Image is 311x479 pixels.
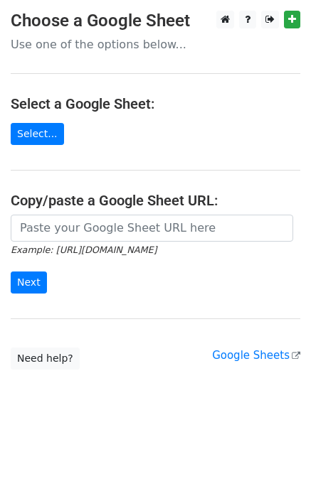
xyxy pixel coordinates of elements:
input: Next [11,271,47,294]
iframe: Chat Widget [240,411,311,479]
h4: Select a Google Sheet: [11,95,300,112]
a: Need help? [11,348,80,370]
a: Select... [11,123,64,145]
h4: Copy/paste a Google Sheet URL: [11,192,300,209]
small: Example: [URL][DOMAIN_NAME] [11,244,157,255]
input: Paste your Google Sheet URL here [11,215,293,242]
a: Google Sheets [212,349,300,362]
p: Use one of the options below... [11,37,300,52]
h3: Choose a Google Sheet [11,11,300,31]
